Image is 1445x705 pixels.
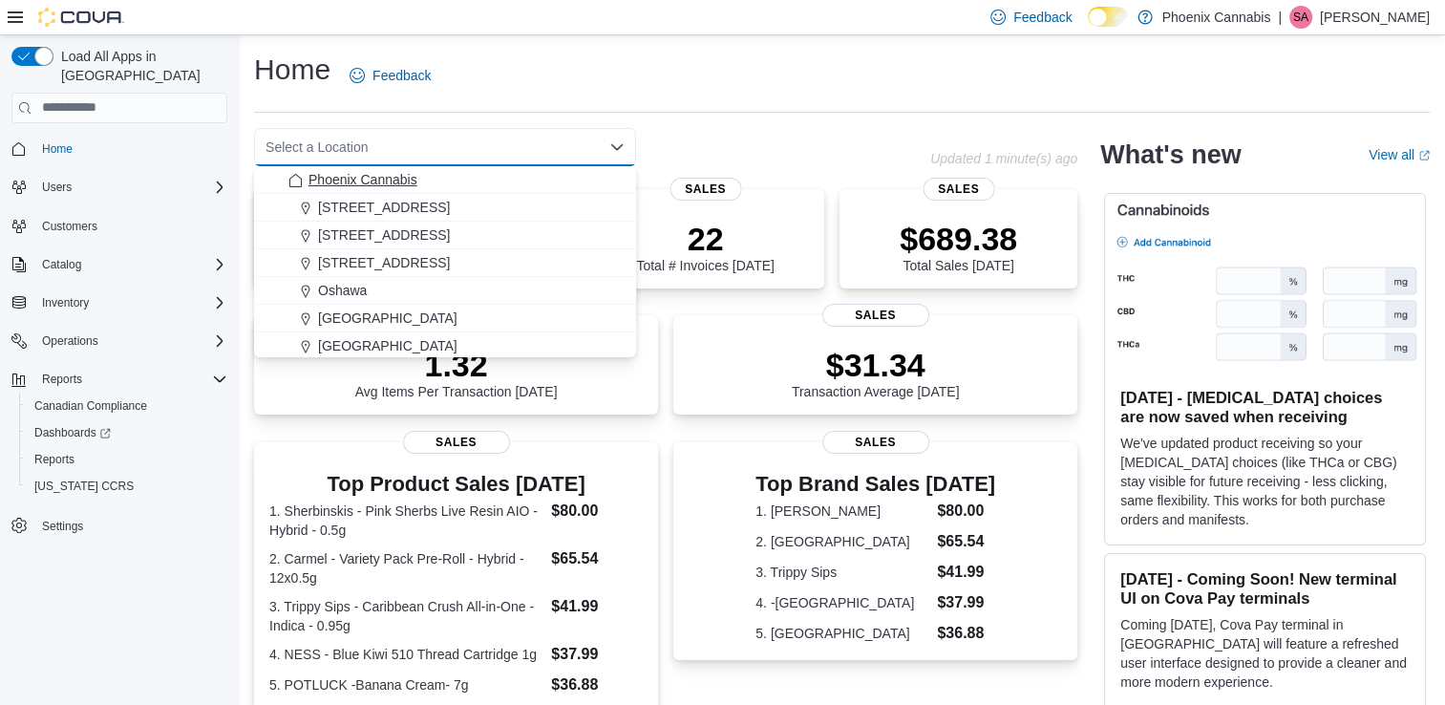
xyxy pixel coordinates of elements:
[1369,147,1430,162] a: View allExternal link
[1320,6,1430,29] p: [PERSON_NAME]
[1120,615,1410,692] p: Coming [DATE], Cova Pay terminal in [GEOGRAPHIC_DATA] will feature a refreshed user interface des...
[4,511,235,539] button: Settings
[755,532,929,551] dt: 2. [GEOGRAPHIC_DATA]
[269,645,543,664] dt: 4. NESS - Blue Kiwi 510 Thread Cartridge 1g
[34,368,90,391] button: Reports
[4,251,235,278] button: Catalog
[254,166,636,360] div: Choose from the following options
[755,473,995,496] h3: Top Brand Sales [DATE]
[1013,8,1072,27] span: Feedback
[34,176,79,199] button: Users
[34,479,134,494] span: [US_STATE] CCRS
[34,330,227,352] span: Operations
[269,675,543,694] dt: 5. POTLUCK -Banana Cream- 7g
[1293,6,1308,29] span: SA
[318,225,450,245] span: [STREET_ADDRESS]
[318,198,450,217] span: [STREET_ADDRESS]
[254,277,636,305] button: Oshawa
[269,473,643,496] h3: Top Product Sales [DATE]
[42,219,97,234] span: Customers
[1278,6,1282,29] p: |
[34,253,227,276] span: Catalog
[27,448,82,471] a: Reports
[34,137,227,160] span: Home
[930,151,1077,166] p: Updated 1 minute(s) ago
[1120,388,1410,426] h3: [DATE] - [MEDICAL_DATA] choices are now saved when receiving
[27,475,141,498] a: [US_STATE] CCRS
[34,515,91,538] a: Settings
[900,220,1017,273] div: Total Sales [DATE]
[755,624,929,643] dt: 5. [GEOGRAPHIC_DATA]
[4,328,235,354] button: Operations
[937,530,995,553] dd: $65.54
[4,212,235,240] button: Customers
[551,595,643,618] dd: $41.99
[34,398,147,414] span: Canadian Compliance
[42,295,89,310] span: Inventory
[308,170,417,189] span: Phoenix Cannabis
[1289,6,1312,29] div: Sam Abdallah
[19,446,235,473] button: Reports
[19,419,235,446] a: Dashboards
[342,56,438,95] a: Feedback
[254,332,636,360] button: [GEOGRAPHIC_DATA]
[792,346,960,399] div: Transaction Average [DATE]
[636,220,774,273] div: Total # Invoices [DATE]
[19,473,235,500] button: [US_STATE] CCRS
[42,257,81,272] span: Catalog
[27,475,227,498] span: Washington CCRS
[822,431,929,454] span: Sales
[34,176,227,199] span: Users
[923,178,994,201] span: Sales
[937,622,995,645] dd: $36.88
[551,500,643,523] dd: $80.00
[34,513,227,537] span: Settings
[822,304,929,327] span: Sales
[269,597,543,635] dt: 3. Trippy Sips - Caribbean Crush All-in-One - Indica - 0.95g
[551,673,643,696] dd: $36.88
[34,253,89,276] button: Catalog
[34,368,227,391] span: Reports
[403,431,510,454] span: Sales
[4,174,235,201] button: Users
[42,141,73,157] span: Home
[42,333,98,349] span: Operations
[551,643,643,666] dd: $37.99
[755,593,929,612] dt: 4. -[GEOGRAPHIC_DATA]
[34,291,96,314] button: Inventory
[1418,150,1430,161] svg: External link
[11,127,227,589] nav: Complex example
[27,395,155,417] a: Canadian Compliance
[318,336,457,355] span: [GEOGRAPHIC_DATA]
[27,421,118,444] a: Dashboards
[34,291,227,314] span: Inventory
[1088,27,1089,28] span: Dark Mode
[355,346,558,399] div: Avg Items Per Transaction [DATE]
[269,549,543,587] dt: 2. Carmel - Variety Pack Pre-Roll - Hybrid - 12x0.5g
[254,222,636,249] button: [STREET_ADDRESS]
[254,305,636,332] button: [GEOGRAPHIC_DATA]
[27,395,227,417] span: Canadian Compliance
[4,135,235,162] button: Home
[27,448,227,471] span: Reports
[755,502,929,521] dt: 1. [PERSON_NAME]
[1100,139,1241,170] h2: What's new
[1088,7,1128,27] input: Dark Mode
[636,220,774,258] p: 22
[42,519,83,534] span: Settings
[937,561,995,584] dd: $41.99
[34,452,74,467] span: Reports
[34,425,111,440] span: Dashboards
[551,547,643,570] dd: $65.54
[4,366,235,393] button: Reports
[34,214,227,238] span: Customers
[318,253,450,272] span: [STREET_ADDRESS]
[38,8,124,27] img: Cova
[27,421,227,444] span: Dashboards
[1120,569,1410,608] h3: [DATE] - Coming Soon! New terminal UI on Cova Pay terminals
[34,215,105,238] a: Customers
[269,502,543,540] dt: 1. Sherbinskis - Pink Sherbs Live Resin AIO - Hybrid - 0.5g
[372,66,431,85] span: Feedback
[318,281,367,300] span: Oshawa
[318,309,457,328] span: [GEOGRAPHIC_DATA]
